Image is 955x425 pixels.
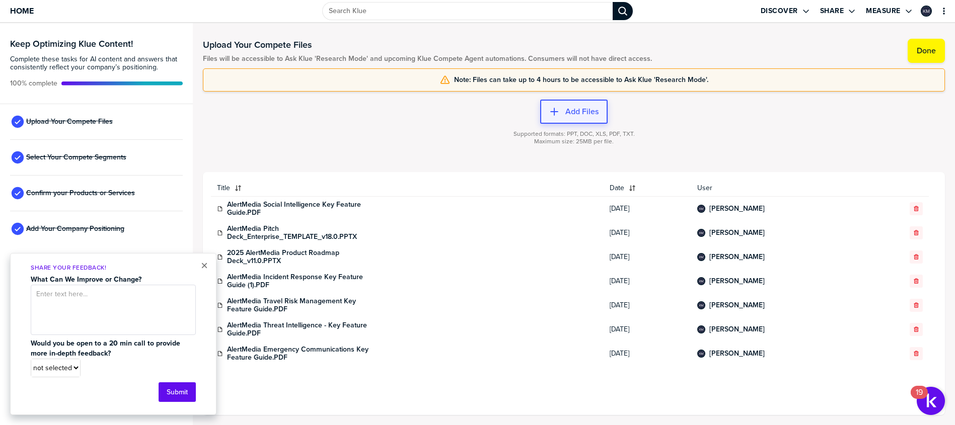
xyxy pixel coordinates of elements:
span: [DATE] [610,350,686,358]
img: 84cfbf81ba379cda479af9dee77e49c5-sml.png [698,302,704,308]
div: Kacie McDonald [697,325,705,333]
span: Maximum size: 25MB per file. [534,138,614,145]
span: [DATE] [610,253,686,261]
a: [PERSON_NAME] [709,205,765,213]
label: Add Files [565,107,599,117]
span: Upload Your Compete Files [26,118,113,126]
label: Done [917,46,936,56]
a: [PERSON_NAME] [709,277,765,285]
span: Confirm your Products or Services [26,189,135,197]
a: [PERSON_NAME] [709,253,765,261]
span: Complete these tasks for AI content and answers that consistently reflect your company’s position... [10,55,183,71]
span: User [697,184,865,192]
label: Share [820,7,844,16]
h1: Upload Your Compete Files [203,39,652,51]
span: [DATE] [610,229,686,237]
strong: What Can We Improve or Change? [31,274,141,285]
a: 2025 AlertMedia Product Roadmap Deck_v11.0.PPTX [227,249,378,265]
span: [DATE] [610,277,686,285]
img: 84cfbf81ba379cda479af9dee77e49c5-sml.png [698,206,704,212]
span: Files will be accessible to Ask Klue 'Research Mode' and upcoming Klue Compete Agent automations.... [203,55,652,63]
a: AlertMedia Incident Response Key Feature Guide (1).PDF [227,273,378,289]
span: Add Your Company Positioning [26,225,124,233]
a: [PERSON_NAME] [709,325,765,333]
span: Active [10,79,57,88]
a: AlertMedia Threat Intelligence - Key Feature Guide.PDF [227,321,378,337]
a: [PERSON_NAME] [709,229,765,237]
h3: Keep Optimizing Klue Content! [10,39,183,48]
input: Search Klue [322,2,612,20]
a: AlertMedia Pitch Deck_Enterprise_TEMPLATE_v18.0.PPTX [227,225,378,241]
img: 84cfbf81ba379cda479af9dee77e49c5-sml.png [698,326,704,332]
img: 84cfbf81ba379cda479af9dee77e49c5-sml.png [698,230,704,236]
button: Submit [159,382,196,402]
button: Open Resource Center, 19 new notifications [917,387,945,415]
a: [PERSON_NAME] [709,301,765,309]
span: Supported formats: PPT, DOC, XLS, PDF, TXT. [513,130,635,138]
span: Note: Files can take up to 4 hours to be accessible to Ask Klue 'Research Mode'. [454,76,708,84]
div: Kacie McDonald [697,229,705,237]
div: 19 [916,392,923,405]
div: Kacie McDonald [697,253,705,261]
a: AlertMedia Social Intelligence Key Feature Guide.PDF [227,201,378,217]
img: 84cfbf81ba379cda479af9dee77e49c5-sml.png [698,351,704,357]
div: Kacie McDonald [697,301,705,309]
label: Measure [866,7,901,16]
div: Kacie McDonald [697,277,705,285]
div: Search Klue [613,2,633,20]
span: Title [217,184,230,192]
span: Home [10,7,34,15]
div: Kacie McDonald [697,350,705,358]
a: Edit Profile [920,5,933,18]
strong: Would you be open to a 20 min call to provide more in-depth feedback? [31,338,182,359]
span: [DATE] [610,301,686,309]
a: [PERSON_NAME] [709,350,765,358]
span: [DATE] [610,325,686,333]
a: AlertMedia Emergency Communications Key Feature Guide.PDF [227,346,378,362]
img: 84cfbf81ba379cda479af9dee77e49c5-sml.png [922,7,931,16]
a: AlertMedia Travel Risk Management Key Feature Guide.PDF [227,297,378,313]
p: Share Your Feedback! [31,264,196,272]
img: 84cfbf81ba379cda479af9dee77e49c5-sml.png [698,254,704,260]
div: Kacie McDonald [697,205,705,213]
label: Discover [761,7,798,16]
span: [DATE] [610,205,686,213]
div: Kacie McDonald [921,6,932,17]
span: Date [610,184,624,192]
button: Close [201,260,208,272]
img: 84cfbf81ba379cda479af9dee77e49c5-sml.png [698,278,704,284]
span: Select Your Compete Segments [26,153,126,161]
